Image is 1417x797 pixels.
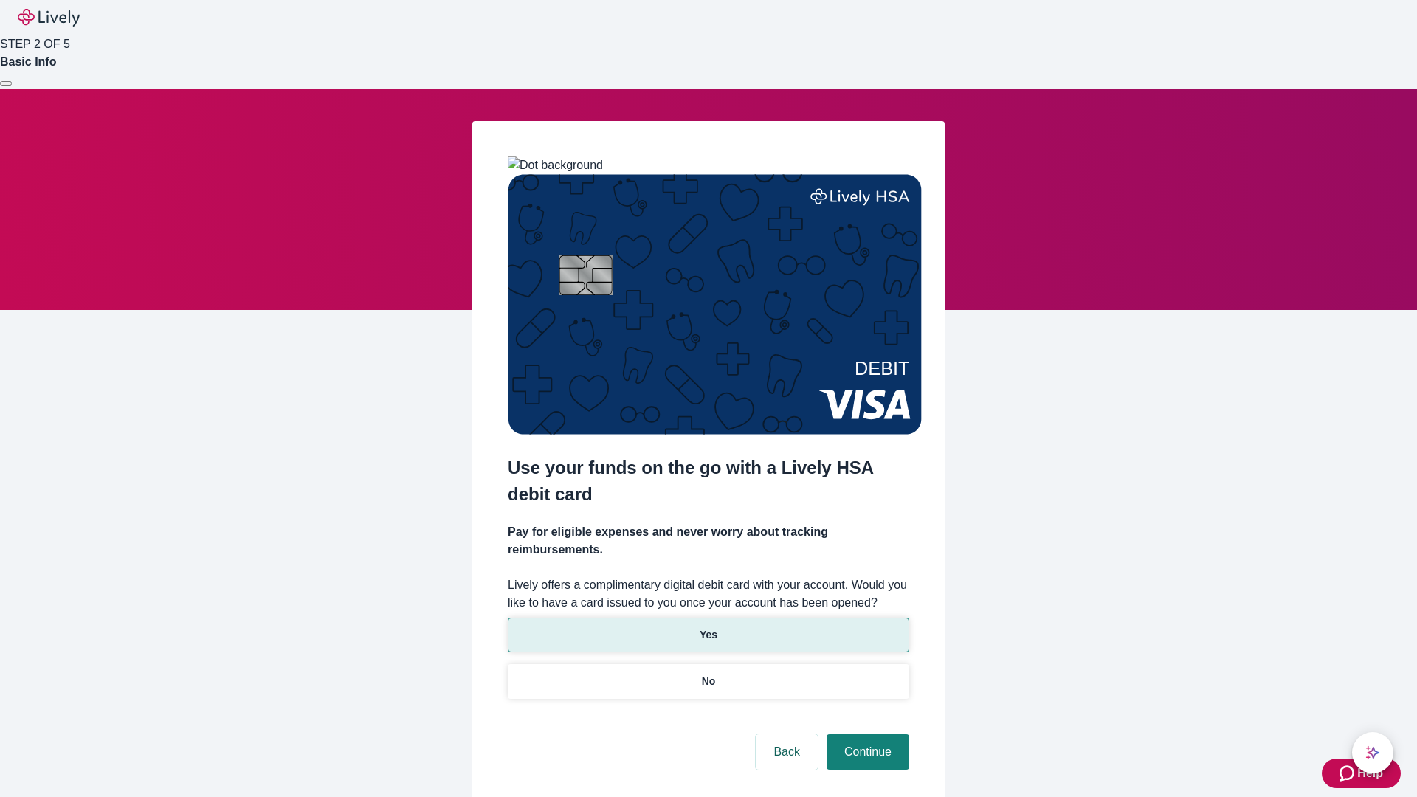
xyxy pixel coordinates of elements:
[508,576,909,612] label: Lively offers a complimentary digital debit card with your account. Would you like to have a card...
[1322,759,1401,788] button: Zendesk support iconHelp
[508,618,909,652] button: Yes
[700,627,717,643] p: Yes
[827,734,909,770] button: Continue
[1352,732,1393,773] button: chat
[508,664,909,699] button: No
[1340,765,1357,782] svg: Zendesk support icon
[756,734,818,770] button: Back
[508,523,909,559] h4: Pay for eligible expenses and never worry about tracking reimbursements.
[1365,745,1380,760] svg: Lively AI Assistant
[18,9,80,27] img: Lively
[702,674,716,689] p: No
[1357,765,1383,782] span: Help
[508,174,922,435] img: Debit card
[508,455,909,508] h2: Use your funds on the go with a Lively HSA debit card
[508,156,603,174] img: Dot background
